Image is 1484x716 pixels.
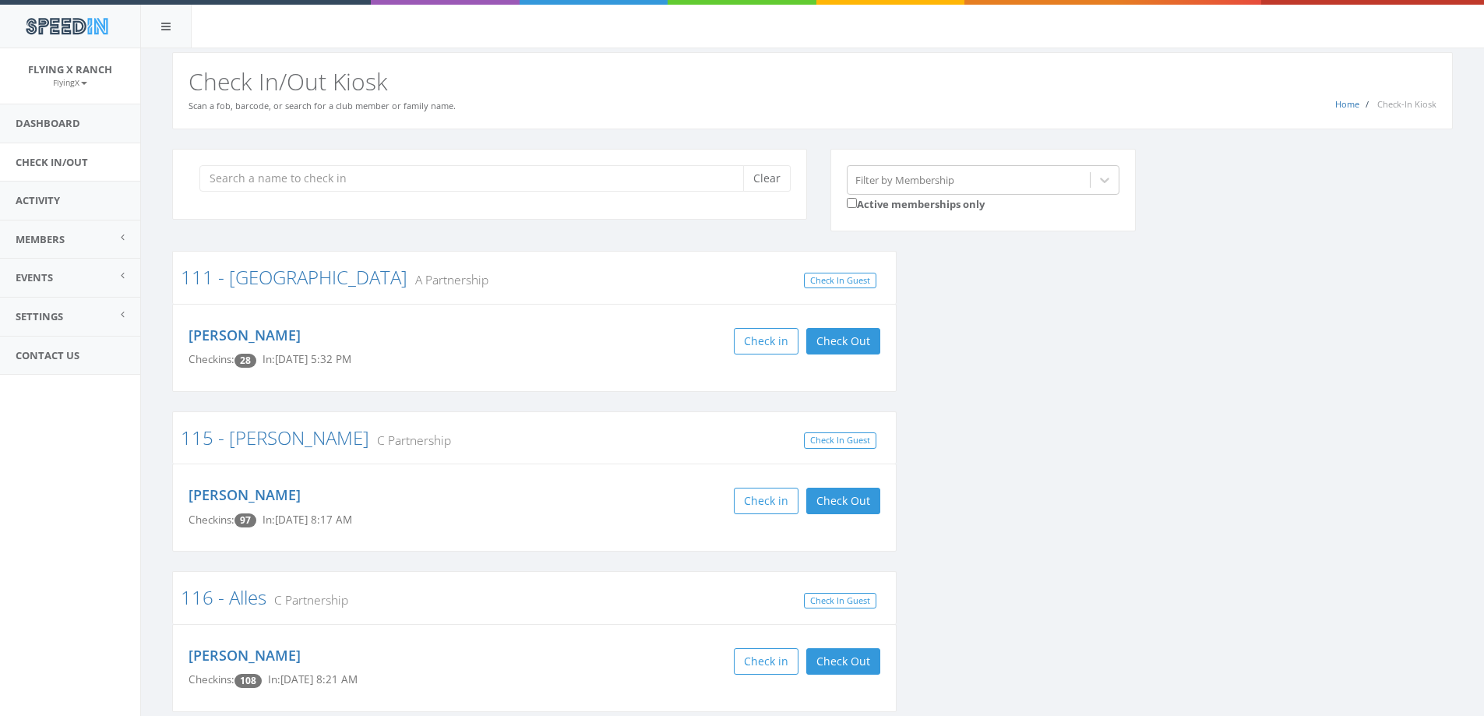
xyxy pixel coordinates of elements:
[847,195,985,212] label: Active memberships only
[18,12,115,41] img: speedin_logo.png
[16,270,53,284] span: Events
[804,273,876,289] a: Check In Guest
[234,674,262,688] span: Checkin count
[16,348,79,362] span: Contact Us
[407,271,488,288] small: A Partnership
[806,488,880,514] button: Check Out
[181,264,407,290] a: 111 - [GEOGRAPHIC_DATA]
[189,672,234,686] span: Checkins:
[1377,98,1436,110] span: Check-In Kiosk
[263,513,352,527] span: In: [DATE] 8:17 AM
[28,62,112,76] span: Flying X Ranch
[266,591,348,608] small: C Partnership
[189,352,234,366] span: Checkins:
[234,354,256,368] span: Checkin count
[847,198,857,208] input: Active memberships only
[804,432,876,449] a: Check In Guest
[189,69,1436,94] h2: Check In/Out Kiosk
[734,648,798,675] button: Check in
[234,513,256,527] span: Checkin count
[743,165,791,192] button: Clear
[1335,98,1359,110] a: Home
[189,100,456,111] small: Scan a fob, barcode, or search for a club member or family name.
[855,172,954,187] div: Filter by Membership
[268,672,358,686] span: In: [DATE] 8:21 AM
[53,75,87,89] a: FlyingX
[181,584,266,610] a: 116 - Alles
[806,328,880,354] button: Check Out
[189,513,234,527] span: Checkins:
[189,646,301,665] a: [PERSON_NAME]
[189,326,301,344] a: [PERSON_NAME]
[16,232,65,246] span: Members
[181,425,369,450] a: 115 - [PERSON_NAME]
[734,328,798,354] button: Check in
[804,593,876,609] a: Check In Guest
[369,432,451,449] small: C Partnership
[263,352,351,366] span: In: [DATE] 5:32 PM
[806,648,880,675] button: Check Out
[53,77,87,88] small: FlyingX
[16,309,63,323] span: Settings
[734,488,798,514] button: Check in
[189,485,301,504] a: [PERSON_NAME]
[199,165,755,192] input: Search a name to check in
